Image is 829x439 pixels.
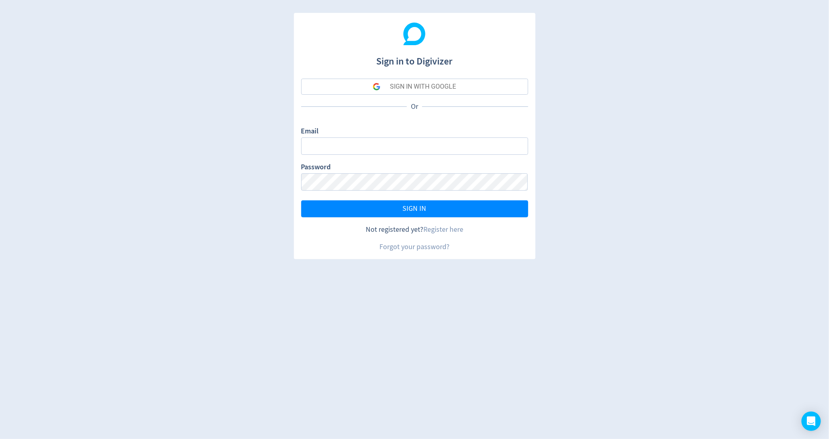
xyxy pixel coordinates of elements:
p: Or [407,102,422,112]
div: Open Intercom Messenger [802,412,821,431]
label: Password [301,162,331,173]
a: Forgot your password? [379,242,450,252]
a: Register here [423,225,463,234]
div: Not registered yet? [301,225,528,235]
img: Digivizer Logo [403,23,426,45]
label: Email [301,126,319,137]
button: SIGN IN [301,200,528,217]
span: SIGN IN [403,205,427,212]
button: SIGN IN WITH GOOGLE [301,79,528,95]
div: SIGN IN WITH GOOGLE [390,79,456,95]
h1: Sign in to Digivizer [301,48,528,69]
